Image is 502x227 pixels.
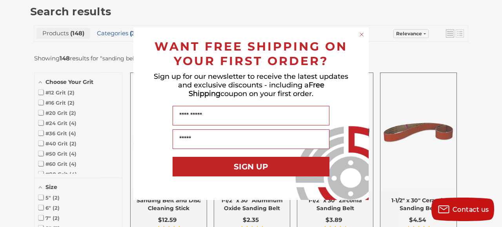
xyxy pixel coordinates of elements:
button: Close dialog [358,31,366,38]
span: Free Shipping [189,81,324,98]
button: SIGN UP [173,157,329,176]
span: Sign up for our newsletter to receive the latest updates and exclusive discounts - including a co... [154,72,348,98]
span: WANT FREE SHIPPING ON YOUR FIRST ORDER? [155,39,347,68]
button: Contact us [431,198,494,221]
span: Contact us [453,206,489,213]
